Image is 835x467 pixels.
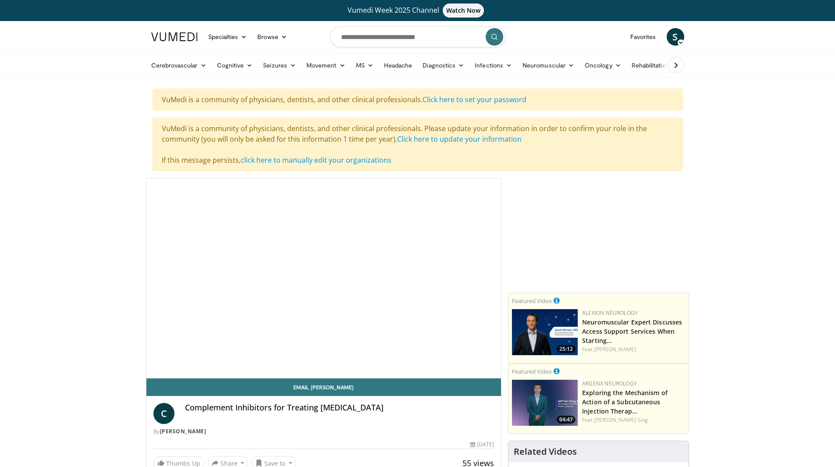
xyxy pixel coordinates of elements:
span: Watch Now [443,4,484,18]
a: Click here to set your password [423,95,526,104]
a: Rehabilitation [626,57,675,74]
a: Seizures [258,57,301,74]
a: Specialties [203,28,252,46]
a: [PERSON_NAME] Sing [594,416,648,424]
div: Feat. [582,346,685,353]
div: [DATE] [470,441,494,449]
a: Favorites [625,28,661,46]
a: argenx Neurology [582,380,637,387]
a: C [153,403,174,424]
a: S [667,28,684,46]
small: Featured Video [512,367,552,375]
a: MS [351,57,379,74]
span: 04:47 [557,416,576,424]
a: Cognitive [212,57,258,74]
span: Vumedi Week 2025 Channel [348,5,488,15]
a: 04:47 [512,380,578,426]
a: Headache [379,57,418,74]
h4: Related Videos [514,446,577,457]
a: Vumedi Week 2025 ChannelWatch Now [153,4,683,18]
a: click here to manually edit your organizations [241,155,391,165]
iframe: Advertisement [533,178,664,288]
img: VuMedi Logo [151,32,198,41]
a: Movement [301,57,351,74]
a: Neuromuscular Expert Discusses Access Support Services When Starting… [582,318,682,345]
a: Oncology [579,57,626,74]
input: Search topics, interventions [330,26,505,47]
div: VuMedi is a community of physicians, dentists, and other clinical professionals. Please update yo... [153,118,683,171]
a: Browse [252,28,292,46]
div: VuMedi is a community of physicians, dentists, and other clinical professionals. [153,89,683,111]
a: Email [PERSON_NAME] [146,378,501,396]
h4: Complement Inhibitors for Treating [MEDICAL_DATA] [185,403,494,413]
a: Diagnostics [417,57,469,74]
div: Feat. [582,416,685,424]
a: Cerebrovascular [146,57,212,74]
a: Exploring the Mechanism of Action of a Subcutaneous Injection Therap… [582,389,668,415]
small: Featured Video [512,297,552,305]
a: [PERSON_NAME] [594,346,636,353]
a: [PERSON_NAME] [160,428,206,435]
video-js: Video Player [146,178,501,378]
a: Infections [469,57,517,74]
a: Neuromuscular [517,57,579,74]
div: By [153,428,494,435]
img: 4d22ee34-234b-4e8d-98de-7528fbaa7da7.png.150x105_q85_crop-smart_upscale.png [512,380,578,426]
a: Click here to update your information [397,134,522,144]
a: 25:12 [512,309,578,355]
span: 25:12 [557,345,576,353]
img: 2b05e332-28e1-4d48-9f23-7cad04c9557c.png.150x105_q85_crop-smart_upscale.jpg [512,309,578,355]
a: Alexion Neurology [582,309,638,317]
